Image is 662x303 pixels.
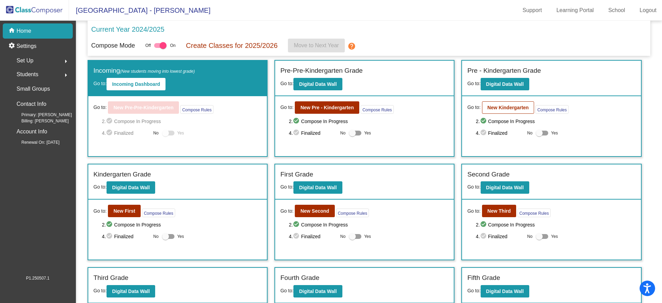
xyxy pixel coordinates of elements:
[91,41,135,50] p: Compose Mode
[17,56,33,65] span: Set Up
[293,285,342,297] button: Digital Data Wall
[481,285,529,297] button: Digital Data Wall
[551,129,558,137] span: Yes
[8,27,17,35] mat-icon: home
[293,117,301,125] mat-icon: check_circle
[293,129,301,137] mat-icon: check_circle
[107,181,155,194] button: Digital Data Wall
[186,40,278,51] p: Create Classes for 2025/2026
[289,129,337,137] span: 4. Finalized
[280,104,293,111] span: Go to:
[17,27,31,35] p: Home
[280,66,363,76] label: Pre-Pre-Kindergarten Grade
[488,208,511,214] b: New Third
[476,117,636,125] span: 2. Compose In Progress
[527,130,532,136] span: No
[288,39,345,52] button: Move to Next Year
[340,233,345,240] span: No
[102,221,262,229] span: 2. Compose In Progress
[481,181,529,194] button: Digital Data Wall
[518,209,550,217] button: Compose Rules
[112,185,150,190] b: Digital Data Wall
[280,81,293,86] span: Go to:
[467,288,480,293] span: Go to:
[480,117,488,125] mat-icon: check_circle
[108,205,141,217] button: New First
[10,112,72,118] span: Primary: [PERSON_NAME]
[480,221,488,229] mat-icon: check_circle
[10,118,69,124] span: Billing: [PERSON_NAME]
[180,105,213,114] button: Compose Rules
[280,184,293,190] span: Go to:
[17,127,47,137] p: Account Info
[486,185,524,190] b: Digital Data Wall
[293,78,342,90] button: Digital Data Wall
[289,221,449,229] span: 2. Compose In Progress
[336,209,369,217] button: Compose Rules
[177,129,184,137] span: Yes
[294,42,339,48] span: Move to Next Year
[102,129,150,137] span: 4. Finalized
[112,81,160,87] b: Incoming Dashboard
[280,288,293,293] span: Go to:
[486,81,524,87] b: Digital Data Wall
[62,57,70,65] mat-icon: arrow_right
[300,208,329,214] b: New Second
[289,232,337,241] span: 4. Finalized
[8,42,17,50] mat-icon: settings
[476,221,636,229] span: 2. Compose In Progress
[295,205,334,217] button: New Second
[153,233,159,240] span: No
[170,42,175,49] span: On
[467,273,500,283] label: Fifth Grade
[295,101,359,114] button: New Pre - Kindergarten
[480,232,488,241] mat-icon: check_circle
[551,232,558,241] span: Yes
[340,130,345,136] span: No
[482,205,516,217] button: New Third
[293,232,301,241] mat-icon: check_circle
[289,117,449,125] span: 2. Compose In Progress
[299,81,337,87] b: Digital Data Wall
[17,42,37,50] p: Settings
[467,184,480,190] span: Go to:
[106,221,114,229] mat-icon: check_circle
[91,24,164,34] p: Current Year 2024/2025
[280,208,293,215] span: Go to:
[482,101,534,114] button: New Kindergarten
[299,289,337,294] b: Digital Data Wall
[93,81,107,86] span: Go to:
[10,139,59,145] span: Renewal On: [DATE]
[293,181,342,194] button: Digital Data Wall
[112,289,150,294] b: Digital Data Wall
[93,170,151,180] label: Kindergarten Grade
[93,104,107,111] span: Go to:
[102,232,150,241] span: 4. Finalized
[120,69,195,74] span: (New students moving into lowest grade)
[107,285,155,297] button: Digital Data Wall
[107,78,165,90] button: Incoming Dashboard
[467,81,480,86] span: Go to:
[299,185,337,190] b: Digital Data Wall
[634,5,662,16] a: Logout
[142,209,175,217] button: Compose Rules
[481,78,529,90] button: Digital Data Wall
[106,117,114,125] mat-icon: check_circle
[17,70,38,79] span: Students
[93,273,128,283] label: Third Grade
[106,232,114,241] mat-icon: check_circle
[62,71,70,79] mat-icon: arrow_right
[93,184,107,190] span: Go to:
[480,129,488,137] mat-icon: check_circle
[17,99,46,109] p: Contact Info
[476,129,524,137] span: 4. Finalized
[17,84,50,94] p: Small Groups
[467,208,480,215] span: Go to:
[280,273,319,283] label: Fourth Grade
[177,232,184,241] span: Yes
[527,233,532,240] span: No
[153,130,159,136] span: No
[467,104,480,111] span: Go to:
[93,66,195,76] label: Incoming
[106,129,114,137] mat-icon: check_circle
